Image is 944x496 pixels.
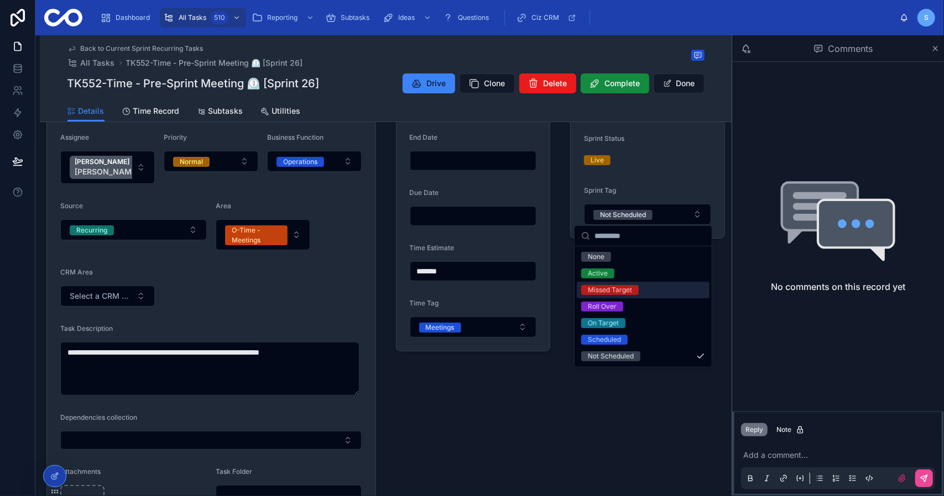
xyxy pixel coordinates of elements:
[97,8,158,28] a: Dashboard
[216,467,252,476] span: Task Folder
[133,105,180,117] span: Time Record
[272,105,301,117] span: Utilities
[588,318,619,328] div: On Target
[379,8,437,28] a: Ideas
[44,9,82,27] img: App logo
[458,13,489,22] span: Questions
[248,8,320,28] a: Reporting
[588,285,632,295] div: Missed Target
[588,252,604,262] div: None
[460,73,515,93] button: Clone
[341,13,369,22] span: Subtasks
[60,431,362,450] button: Select Button
[208,105,243,117] span: Subtasks
[771,280,905,293] h2: No comments on this record yet
[91,6,900,30] div: scrollable content
[261,101,301,123] a: Utilities
[581,73,649,93] button: Complete
[116,13,150,22] span: Dashboard
[216,202,231,210] span: Area
[654,73,705,93] button: Done
[575,246,712,367] div: Suggestions
[403,73,455,93] button: Drive
[179,13,206,22] span: All Tasks
[322,8,377,28] a: Subtasks
[267,151,362,172] button: Select Button
[60,268,93,276] span: CRM Area
[197,101,243,123] a: Subtasks
[741,423,768,436] button: Reply
[81,57,115,68] span: All Tasks
[531,13,559,22] span: Ciz CRM
[216,219,310,250] button: Select Button
[60,133,89,141] span: Assignee
[410,316,537,337] button: Select Button
[79,105,105,117] span: Details
[584,186,616,194] span: Sprint Tag
[267,133,324,141] span: Business Function
[426,323,455,333] div: Meetings
[81,44,204,53] span: Back to Current Sprint Recurring Tasks
[180,157,203,167] div: Normal
[60,413,137,421] span: Dependencies collection
[60,219,207,240] button: Select Button
[410,299,439,307] span: Time Tag
[544,78,567,89] span: Delete
[398,13,415,22] span: Ideas
[122,101,180,123] a: Time Record
[60,324,113,333] span: Task Description
[588,302,617,312] div: Roll Over
[283,157,317,167] div: Operations
[519,73,576,93] button: Delete
[513,8,582,28] a: Ciz CRM
[232,225,281,245] div: O-Time - Meetings
[772,423,809,436] button: Note
[211,11,228,24] div: 510
[600,210,646,220] div: Not Scheduled
[427,78,446,89] span: Drive
[588,351,634,361] div: Not Scheduled
[67,101,105,122] a: Details
[776,425,805,434] div: Note
[924,13,929,22] span: S
[126,57,303,68] a: TK552-Time - Pre-Sprint Meeting ⏲️ [Sprint 26]
[267,13,298,22] span: Reporting
[76,225,107,235] div: Recurring
[60,151,155,184] button: Select Button
[164,133,187,141] span: Priority
[160,8,246,28] a: All Tasks510
[60,202,83,210] span: Source
[60,286,155,307] button: Select Button
[164,151,258,172] button: Select Button
[584,134,624,143] span: Sprint Status
[588,268,608,278] div: Active
[67,57,115,68] a: All Tasks
[410,133,438,141] span: End Date
[75,157,252,166] span: [PERSON_NAME]
[591,155,604,165] div: Live
[484,78,505,89] span: Clone
[584,204,711,225] button: Select Button
[75,166,252,177] span: [PERSON_NAME][EMAIL_ADDRESS][DOMAIN_NAME]
[60,467,101,476] span: Attachments
[67,44,204,53] a: Back to Current Sprint Recurring Tasks
[70,291,132,302] span: Select a CRM Area
[588,335,621,345] div: Scheduled
[70,156,268,179] button: Unselect 2
[410,188,439,197] span: Due Date
[439,8,497,28] a: Questions
[828,42,873,55] span: Comments
[605,78,640,89] span: Complete
[67,76,320,91] h1: TK552-Time - Pre-Sprint Meeting ⏲️ [Sprint 26]
[410,244,455,252] span: Time Estimate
